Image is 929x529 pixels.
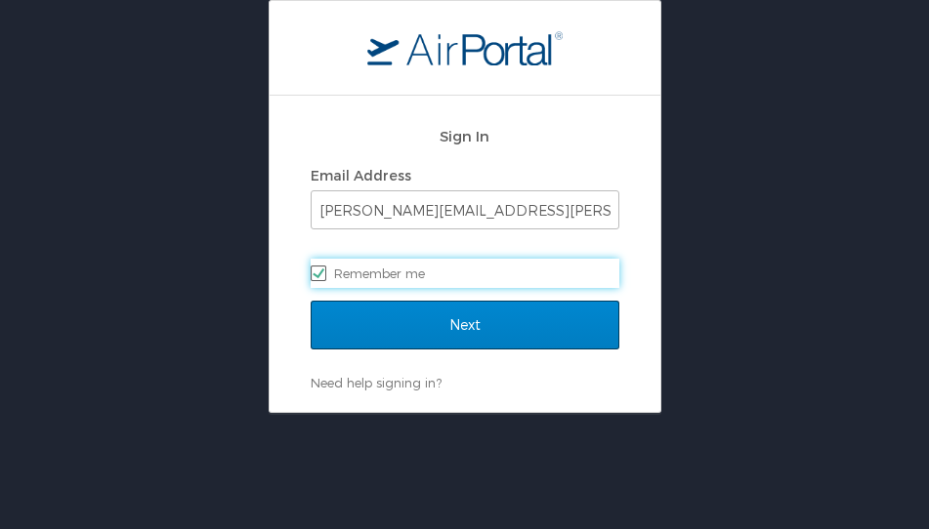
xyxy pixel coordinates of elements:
label: Remember me [311,259,619,288]
label: Email Address [311,167,411,183]
a: Need help signing in? [311,375,442,390]
input: Next [311,301,619,349]
h2: Sign In [311,125,619,147]
img: logo [367,30,563,65]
